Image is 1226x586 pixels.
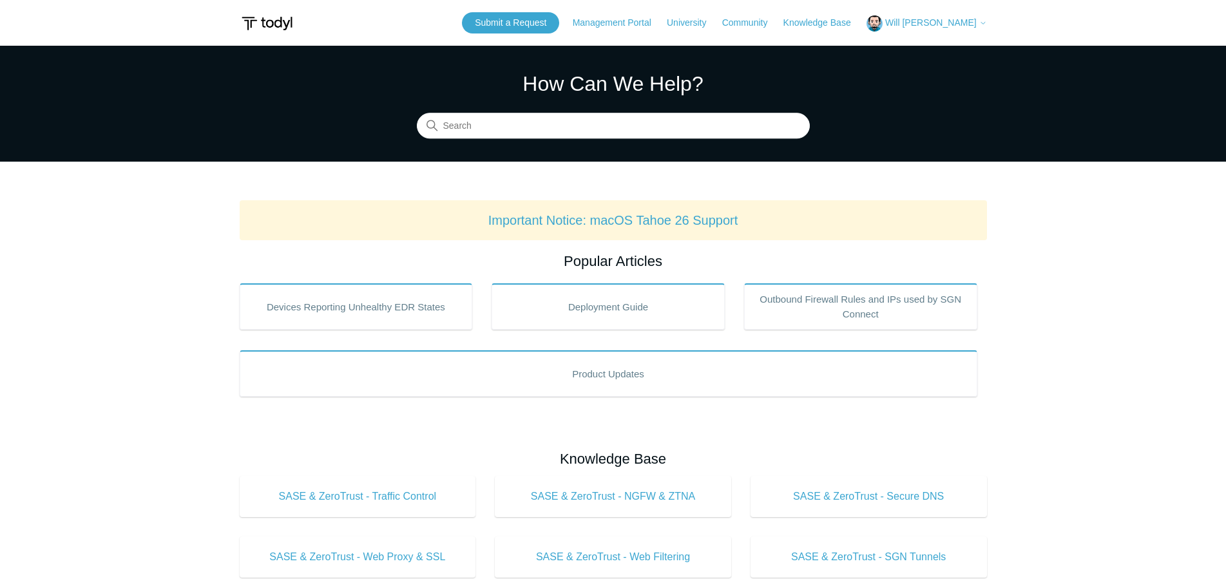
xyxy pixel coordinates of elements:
a: Submit a Request [462,12,559,33]
span: SASE & ZeroTrust - Traffic Control [259,489,457,504]
a: Devices Reporting Unhealthy EDR States [240,283,473,330]
span: SASE & ZeroTrust - NGFW & ZTNA [514,489,712,504]
span: Will [PERSON_NAME] [885,17,977,28]
a: SASE & ZeroTrust - Traffic Control [240,476,476,517]
a: Management Portal [573,16,664,30]
a: SASE & ZeroTrust - Web Filtering [495,536,731,578]
img: Todyl Support Center Help Center home page [240,12,294,35]
a: Outbound Firewall Rules and IPs used by SGN Connect [744,283,977,330]
span: SASE & ZeroTrust - Secure DNS [770,489,968,504]
a: Community [722,16,781,30]
a: SASE & ZeroTrust - NGFW & ZTNA [495,476,731,517]
a: Deployment Guide [492,283,725,330]
a: Knowledge Base [783,16,864,30]
span: SASE & ZeroTrust - SGN Tunnels [770,549,968,565]
a: SASE & ZeroTrust - Web Proxy & SSL [240,536,476,578]
span: SASE & ZeroTrust - Web Filtering [514,549,712,565]
a: University [667,16,719,30]
a: Important Notice: macOS Tahoe 26 Support [488,213,738,227]
h2: Knowledge Base [240,448,987,469]
a: SASE & ZeroTrust - SGN Tunnels [751,536,987,578]
h2: Popular Articles [240,250,987,272]
button: Will [PERSON_NAME] [867,15,987,32]
h1: How Can We Help? [417,68,810,99]
a: SASE & ZeroTrust - Secure DNS [751,476,987,517]
span: SASE & ZeroTrust - Web Proxy & SSL [259,549,457,565]
input: Search [417,113,810,139]
a: Product Updates [240,350,977,397]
